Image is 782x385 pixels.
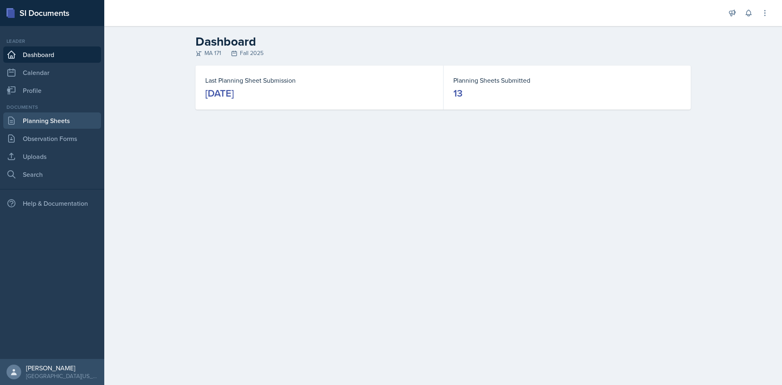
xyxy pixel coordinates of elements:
[3,103,101,111] div: Documents
[26,372,98,380] div: [GEOGRAPHIC_DATA][US_STATE] in [GEOGRAPHIC_DATA]
[26,364,98,372] div: [PERSON_NAME]
[3,130,101,147] a: Observation Forms
[3,64,101,81] a: Calendar
[205,75,433,85] dt: Last Planning Sheet Submission
[453,87,463,100] div: 13
[3,46,101,63] a: Dashboard
[3,195,101,211] div: Help & Documentation
[3,37,101,45] div: Leader
[195,49,691,57] div: MA 171 Fall 2025
[3,166,101,183] a: Search
[195,34,691,49] h2: Dashboard
[3,148,101,165] a: Uploads
[3,112,101,129] a: Planning Sheets
[3,82,101,99] a: Profile
[453,75,681,85] dt: Planning Sheets Submitted
[205,87,234,100] div: [DATE]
